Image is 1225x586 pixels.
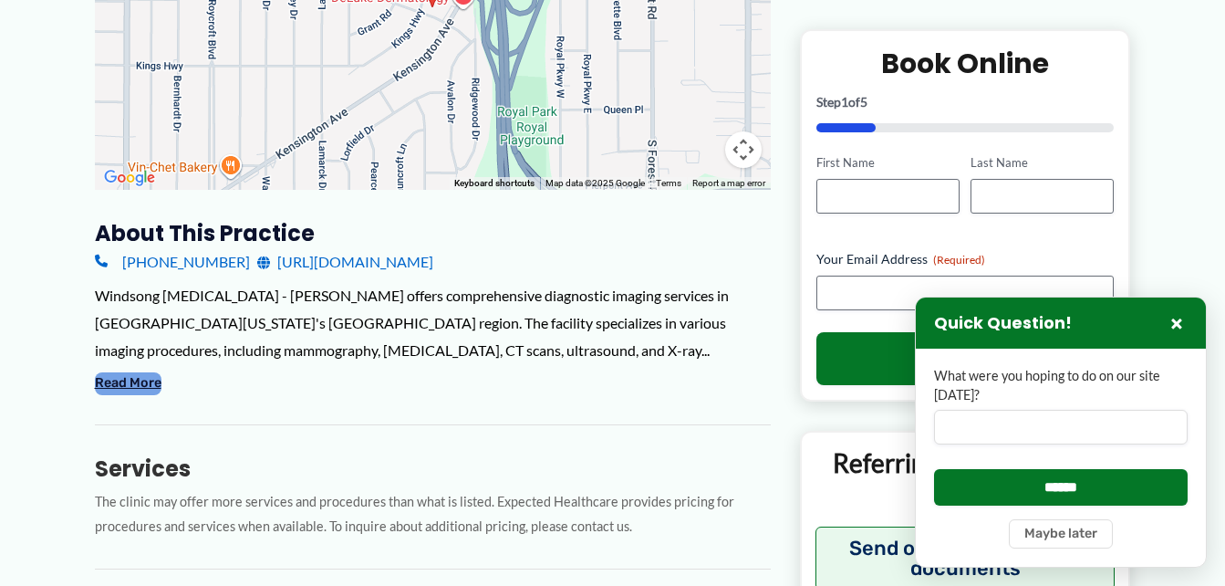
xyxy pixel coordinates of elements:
h3: Services [95,455,771,483]
label: First Name [816,154,960,172]
button: Close [1166,312,1188,334]
span: Map data ©2025 Google [545,178,645,188]
h3: About this practice [95,219,771,247]
a: [PHONE_NUMBER] [95,248,250,276]
h2: Book Online [816,46,1115,81]
label: Last Name [971,154,1114,172]
span: 1 [841,94,848,110]
button: Read More [95,372,161,394]
a: Open this area in Google Maps (opens a new window) [99,166,160,190]
h3: Quick Question! [934,313,1072,334]
label: What were you hoping to do on our site [DATE]? [934,367,1188,404]
div: Windsong [MEDICAL_DATA] - [PERSON_NAME] offers comprehensive diagnostic imaging services in [GEOG... [95,282,771,363]
button: Map camera controls [725,131,762,168]
a: Terms (opens in new tab) [656,178,681,188]
p: Step of [816,96,1115,109]
label: Your Email Address [816,250,1115,268]
p: Referring Providers and Staff [815,446,1116,513]
span: (Required) [933,253,985,267]
p: The clinic may offer more services and procedures than what is listed. Expected Healthcare provid... [95,490,771,539]
a: [URL][DOMAIN_NAME] [257,248,433,276]
a: Report a map error [692,178,765,188]
button: Maybe later [1009,519,1113,549]
span: 5 [860,94,867,110]
img: Google [99,166,160,190]
button: Keyboard shortcuts [454,177,535,190]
